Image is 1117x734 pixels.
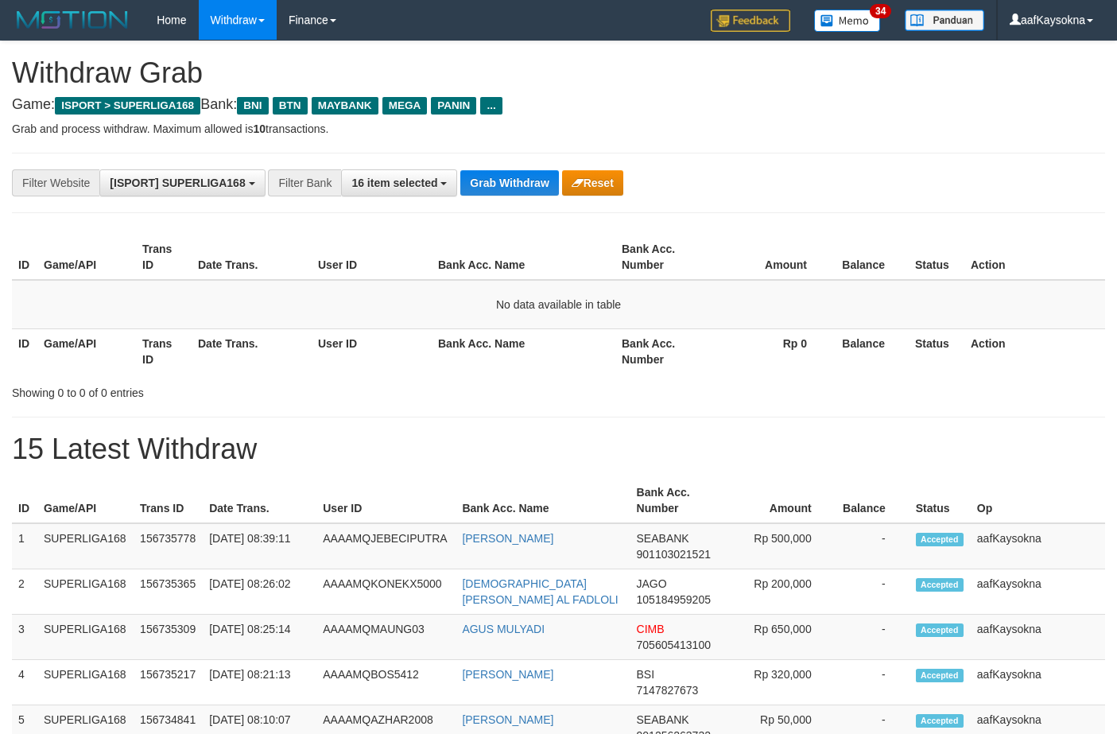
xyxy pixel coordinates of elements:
[134,523,203,569] td: 156735778
[12,57,1105,89] h1: Withdraw Grab
[714,328,831,374] th: Rp 0
[136,328,192,374] th: Trans ID
[916,533,964,546] span: Accepted
[836,523,910,569] td: -
[916,623,964,637] span: Accepted
[637,684,699,697] span: Copy 7147827673 to clipboard
[134,569,203,615] td: 156735365
[12,328,37,374] th: ID
[12,379,453,401] div: Showing 0 to 0 of 0 entries
[637,623,665,635] span: CIMB
[203,523,316,569] td: [DATE] 08:39:11
[12,97,1105,113] h4: Game: Bank:
[203,615,316,660] td: [DATE] 08:25:14
[37,569,134,615] td: SUPERLIGA168
[203,569,316,615] td: [DATE] 08:26:02
[630,478,724,523] th: Bank Acc. Number
[637,593,711,606] span: Copy 105184959205 to clipboard
[316,569,456,615] td: AAAAMQKONEKX5000
[831,328,909,374] th: Balance
[714,235,831,280] th: Amount
[462,713,553,726] a: [PERSON_NAME]
[831,235,909,280] th: Balance
[136,235,192,280] th: Trans ID
[12,660,37,705] td: 4
[134,615,203,660] td: 156735309
[637,532,689,545] span: SEABANK
[203,478,316,523] th: Date Trans.
[37,660,134,705] td: SUPERLIGA168
[312,235,432,280] th: User ID
[134,660,203,705] td: 156735217
[37,615,134,660] td: SUPERLIGA168
[37,235,136,280] th: Game/API
[637,713,689,726] span: SEABANK
[110,177,245,189] span: [ISPORT] SUPERLIGA168
[916,669,964,682] span: Accepted
[192,328,312,374] th: Date Trans.
[431,97,476,115] span: PANIN
[615,235,714,280] th: Bank Acc. Number
[814,10,881,32] img: Button%20Memo.svg
[316,660,456,705] td: AAAAMQBOS5412
[836,660,910,705] td: -
[432,328,615,374] th: Bank Acc. Name
[724,478,836,523] th: Amount
[12,569,37,615] td: 2
[12,523,37,569] td: 1
[462,668,553,681] a: [PERSON_NAME]
[316,478,456,523] th: User ID
[316,615,456,660] td: AAAAMQMAUNG03
[37,328,136,374] th: Game/API
[99,169,265,196] button: [ISPORT] SUPERLIGA168
[724,523,836,569] td: Rp 500,000
[480,97,502,115] span: ...
[12,433,1105,465] h1: 15 Latest Withdraw
[382,97,428,115] span: MEGA
[316,523,456,569] td: AAAAMQJEBECIPUTRA
[253,122,266,135] strong: 10
[971,523,1105,569] td: aafKaysokna
[836,569,910,615] td: -
[711,10,790,32] img: Feedback.jpg
[964,328,1105,374] th: Action
[916,578,964,592] span: Accepted
[12,615,37,660] td: 3
[273,97,308,115] span: BTN
[910,478,971,523] th: Status
[971,660,1105,705] td: aafKaysokna
[203,660,316,705] td: [DATE] 08:21:13
[870,4,891,18] span: 34
[462,532,553,545] a: [PERSON_NAME]
[724,660,836,705] td: Rp 320,000
[916,714,964,728] span: Accepted
[432,235,615,280] th: Bank Acc. Name
[341,169,457,196] button: 16 item selected
[462,577,618,606] a: [DEMOGRAPHIC_DATA][PERSON_NAME] AL FADLOLI
[724,615,836,660] td: Rp 650,000
[37,523,134,569] td: SUPERLIGA168
[12,280,1105,329] td: No data available in table
[724,569,836,615] td: Rp 200,000
[971,569,1105,615] td: aafKaysokna
[55,97,200,115] span: ISPORT > SUPERLIGA168
[12,478,37,523] th: ID
[909,328,964,374] th: Status
[905,10,984,31] img: panduan.png
[971,615,1105,660] td: aafKaysokna
[836,478,910,523] th: Balance
[964,235,1105,280] th: Action
[192,235,312,280] th: Date Trans.
[836,615,910,660] td: -
[460,170,558,196] button: Grab Withdraw
[615,328,714,374] th: Bank Acc. Number
[312,328,432,374] th: User ID
[562,170,623,196] button: Reset
[37,478,134,523] th: Game/API
[312,97,378,115] span: MAYBANK
[462,623,545,635] a: AGUS MULYADI
[637,668,655,681] span: BSI
[909,235,964,280] th: Status
[12,121,1105,137] p: Grab and process withdraw. Maximum allowed is transactions.
[12,169,99,196] div: Filter Website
